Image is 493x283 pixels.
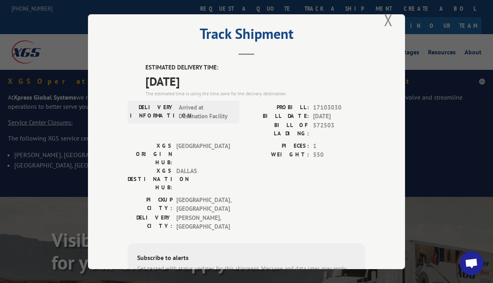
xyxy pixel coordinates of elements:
[179,103,232,121] span: Arrived at Destination Facility
[246,141,309,150] label: PIECES:
[246,112,309,121] label: BILL DATE:
[176,195,230,213] span: [GEOGRAPHIC_DATA] , [GEOGRAPHIC_DATA]
[145,90,365,97] div: The estimated time is using the time zone for the delivery destination.
[176,166,230,191] span: DALLAS
[382,9,395,31] button: Close modal
[313,121,365,137] span: 572503
[313,112,365,121] span: [DATE]
[145,72,365,90] span: [DATE]
[313,150,365,160] span: 550
[246,121,309,137] label: BILL OF LADING:
[246,103,309,112] label: PROBILL:
[246,150,309,160] label: WEIGHT:
[176,213,230,231] span: [PERSON_NAME] , [GEOGRAPHIC_DATA]
[128,213,172,231] label: DELIVERY CITY:
[137,264,356,282] div: Get texted with status updates for this shipment. Message and data rates may apply. Message frequ...
[460,251,483,275] a: Open chat
[128,166,172,191] label: XGS DESTINATION HUB:
[137,252,356,264] div: Subscribe to alerts
[128,195,172,213] label: PICKUP CITY:
[128,28,365,43] h2: Track Shipment
[176,141,230,166] span: [GEOGRAPHIC_DATA]
[313,141,365,150] span: 1
[313,103,365,112] span: 17103030
[128,141,172,166] label: XGS ORIGIN HUB:
[130,103,175,121] label: DELIVERY INFORMATION:
[145,63,365,72] label: ESTIMATED DELIVERY TIME:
